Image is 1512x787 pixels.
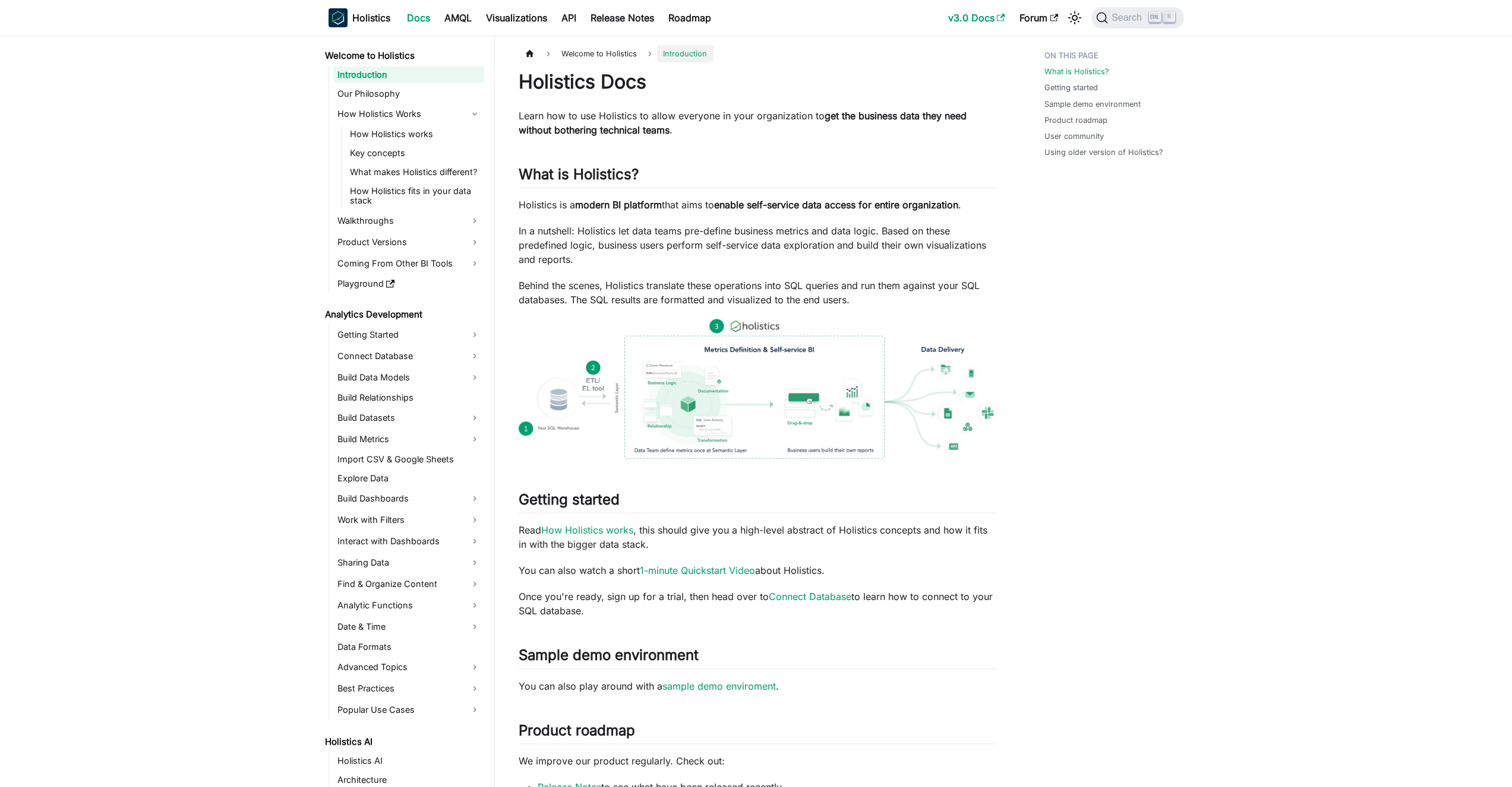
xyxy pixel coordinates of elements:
a: Release Notes [583,8,661,27]
a: Key concepts [346,145,484,161]
span: Search [1108,12,1149,23]
a: Data Formats [334,639,484,655]
p: Once you're ready, sign up for a trial, then head over to to learn how to connect to your SQL dat... [519,589,997,618]
a: Build Dashboards [334,489,484,508]
a: v3.0 Docs [941,8,1012,27]
a: Build Datasets [334,408,484,427]
h1: Holistics Docs [519,70,997,94]
a: Connect Database [769,591,851,602]
h2: Getting started [519,491,997,513]
a: Interact with Dashboards [334,532,484,551]
strong: enable self-service data access for entire organization [714,199,958,211]
b: Holistics [352,11,390,25]
a: AMQL [437,8,479,27]
a: Import CSV & Google Sheets [334,451,484,468]
a: Coming From Other BI Tools [334,254,484,273]
a: Sample demo environment [1044,99,1141,110]
a: Analytic Functions [334,596,484,615]
h2: What is Holistics? [519,166,997,188]
p: You can also play around with a . [519,679,997,693]
p: You can also watch a short about Holistics. [519,563,997,577]
a: Roadmap [661,8,718,27]
h2: Product roadmap [519,722,997,744]
span: Welcome to Holistics [555,45,643,62]
a: Explore Data [334,470,484,487]
a: sample demo enviroment [662,680,776,692]
a: Walkthroughs [334,211,484,230]
p: We improve our product regularly. Check out: [519,754,997,768]
a: API [554,8,583,27]
a: Connect Database [334,347,484,366]
a: Visualizations [479,8,554,27]
a: Product Versions [334,233,484,252]
a: 1-minute Quickstart Video [640,564,755,576]
a: Work with Filters [334,510,484,529]
a: Welcome to Holistics [321,47,484,64]
span: Introduction [657,45,713,62]
a: Holistics AI [321,734,484,750]
a: Product roadmap [1044,115,1107,126]
img: How Holistics fits in your Data Stack [519,319,997,459]
kbd: K [1163,12,1175,23]
a: Build Data Models [334,368,484,387]
p: Read , this should give you a high-level abstract of Holistics concepts and how it fits in with t... [519,523,997,551]
a: Playground [334,275,484,292]
a: Build Relationships [334,389,484,406]
a: What is Holistics? [1044,66,1109,77]
p: Holistics is a that aims to . [519,198,997,212]
img: Holistics [329,8,348,27]
p: In a nutshell: Holistics let data teams pre-define business metrics and data logic. Based on thes... [519,224,997,266]
a: Our Philosophy [334,85,484,102]
a: Analytics Development [321,306,484,323]
a: Getting Started [334,325,484,344]
a: Home page [519,45,541,62]
a: Date & Time [334,617,484,636]
a: Introduction [334,66,484,83]
a: Forum [1012,8,1065,27]
a: Find & Organize Content [334,575,484,594]
a: Best Practices [334,679,484,698]
a: Using older version of Holistics? [1044,147,1163,158]
p: Learn how to use Holistics to allow everyone in your organization to . [519,109,997,137]
a: Advanced Topics [334,658,484,677]
a: How Holistics works [541,524,633,536]
button: Switch between dark and light mode (currently light mode) [1065,8,1084,27]
a: What makes Holistics different? [346,164,484,180]
a: Sharing Data [334,553,484,572]
a: User community [1044,131,1104,142]
a: Build Metrics [334,430,484,449]
a: Docs [400,8,437,27]
a: How Holistics Works [334,104,484,123]
a: Holistics AI [334,753,484,769]
h2: Sample demo environment [519,646,997,669]
nav: Breadcrumbs [519,45,997,62]
strong: modern BI platform [575,199,662,211]
a: How Holistics fits in your data stack [346,183,484,209]
nav: Docs sidebar [317,36,495,787]
a: HolisticsHolistics [329,8,390,27]
a: How Holistics works [346,126,484,142]
button: Search (Ctrl+K) [1091,7,1183,28]
a: Popular Use Cases [334,700,484,719]
p: Behind the scenes, Holistics translate these operations into SQL queries and run them against you... [519,278,997,307]
a: Getting started [1044,82,1098,93]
